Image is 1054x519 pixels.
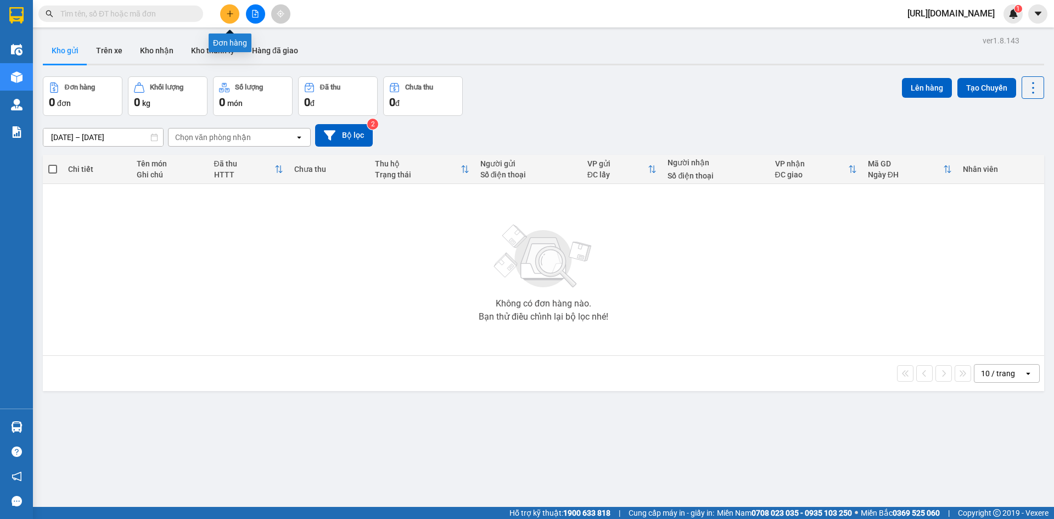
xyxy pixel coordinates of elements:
input: Select a date range. [43,129,163,146]
span: 1 [1016,5,1020,13]
img: solution-icon [11,126,23,138]
span: caret-down [1033,9,1043,19]
span: copyright [993,509,1001,517]
th: Toggle SortBy [862,155,957,184]
span: kg [142,99,150,108]
div: Đã thu [214,159,275,168]
span: [URL][DOMAIN_NAME] [899,7,1003,20]
span: đ [395,99,400,108]
th: Toggle SortBy [369,155,475,184]
span: notification [12,471,22,482]
div: HTTT [214,170,275,179]
button: Lên hàng [902,78,952,98]
span: 0 [219,96,225,109]
div: Số lượng [235,83,263,91]
span: Hỗ trợ kỹ thuật: [509,507,610,519]
img: svg+xml;base64,PHN2ZyBjbGFzcz0ibGlzdC1wbHVnX19zdmciIHhtbG5zPSJodHRwOi8vd3d3LnczLm9yZy8yMDAwL3N2Zy... [489,218,598,295]
button: aim [271,4,290,24]
div: ver 1.8.143 [983,35,1019,47]
img: warehouse-icon [11,71,23,83]
span: 0 [134,96,140,109]
img: warehouse-icon [11,99,23,110]
div: Đơn hàng [209,34,251,52]
img: warehouse-icon [11,44,23,55]
div: VP nhận [775,159,848,168]
th: Toggle SortBy [770,155,862,184]
div: Chọn văn phòng nhận [175,132,251,143]
button: Trên xe [87,37,131,64]
button: Hàng đã giao [243,37,307,64]
div: Trạng thái [375,170,461,179]
button: Kho thanh lý [182,37,243,64]
div: 10 / trang [981,368,1015,379]
button: Đơn hàng0đơn [43,76,122,116]
div: Người gửi [480,159,576,168]
th: Toggle SortBy [582,155,663,184]
th: Toggle SortBy [209,155,289,184]
div: Đã thu [320,83,340,91]
div: Ngày ĐH [868,170,943,179]
div: ĐC giao [775,170,848,179]
span: 0 [304,96,310,109]
button: Bộ lọc [315,124,373,147]
span: Miền Nam [717,507,852,519]
div: Không có đơn hàng nào. [496,299,591,308]
div: Người nhận [668,158,764,167]
sup: 1 [1014,5,1022,13]
div: VP gửi [587,159,648,168]
sup: 2 [367,119,378,130]
span: plus [226,10,234,18]
span: question-circle [12,447,22,457]
div: Thu hộ [375,159,461,168]
button: plus [220,4,239,24]
span: | [948,507,950,519]
button: file-add [246,4,265,24]
div: Nhân viên [963,165,1039,174]
div: Chưa thu [405,83,433,91]
div: Bạn thử điều chỉnh lại bộ lọc nhé! [479,312,608,321]
span: file-add [251,10,259,18]
div: Khối lượng [150,83,183,91]
img: logo-vxr [9,7,24,24]
span: message [12,496,22,506]
button: Số lượng0món [213,76,293,116]
strong: 0369 525 060 [893,509,940,517]
button: Tạo Chuyến [957,78,1016,98]
button: Đã thu0đ [298,76,378,116]
button: caret-down [1028,4,1047,24]
span: ⚪️ [855,511,858,515]
span: 0 [49,96,55,109]
div: Đơn hàng [65,83,95,91]
span: search [46,10,53,18]
button: Khối lượng0kg [128,76,208,116]
div: ĐC lấy [587,170,648,179]
div: Số điện thoại [668,171,764,180]
span: | [619,507,620,519]
strong: 1900 633 818 [563,509,610,517]
strong: 0708 023 035 - 0935 103 250 [752,509,852,517]
div: Số điện thoại [480,170,576,179]
button: Kho gửi [43,37,87,64]
input: Tìm tên, số ĐT hoặc mã đơn [60,8,190,20]
img: warehouse-icon [11,421,23,433]
div: Ghi chú [137,170,203,179]
span: aim [277,10,284,18]
svg: open [1024,369,1033,378]
div: Mã GD [868,159,943,168]
img: icon-new-feature [1008,9,1018,19]
span: Cung cấp máy in - giấy in: [629,507,714,519]
svg: open [295,133,304,142]
div: Chi tiết [68,165,125,174]
span: đ [310,99,315,108]
span: món [227,99,243,108]
button: Kho nhận [131,37,182,64]
span: 0 [389,96,395,109]
div: Chưa thu [294,165,364,174]
button: Chưa thu0đ [383,76,463,116]
span: đơn [57,99,71,108]
div: Tên món [137,159,203,168]
span: Miền Bắc [861,507,940,519]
